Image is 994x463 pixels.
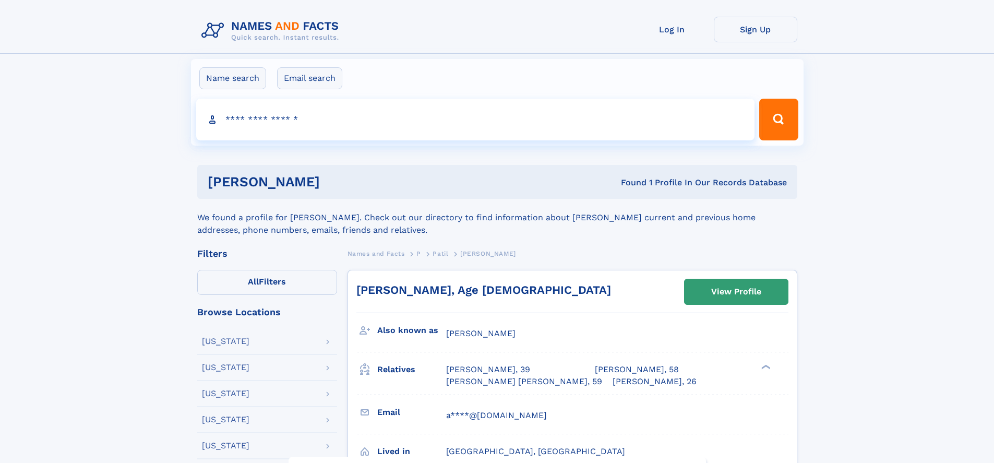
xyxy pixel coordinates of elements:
[248,277,259,287] span: All
[377,361,446,378] h3: Relatives
[277,67,342,89] label: Email search
[199,67,266,89] label: Name search
[356,283,611,296] a: [PERSON_NAME], Age [DEMOGRAPHIC_DATA]
[446,328,516,338] span: [PERSON_NAME]
[197,17,348,45] img: Logo Names and Facts
[711,280,761,304] div: View Profile
[208,175,471,188] h1: [PERSON_NAME]
[377,322,446,339] h3: Also known as
[759,99,798,140] button: Search Button
[377,403,446,421] h3: Email
[460,250,516,257] span: [PERSON_NAME]
[433,247,448,260] a: Patil
[446,364,530,375] a: [PERSON_NAME], 39
[759,364,771,371] div: ❯
[446,376,602,387] a: [PERSON_NAME] [PERSON_NAME], 59
[202,389,249,398] div: [US_STATE]
[197,199,797,236] div: We found a profile for [PERSON_NAME]. Check out our directory to find information about [PERSON_N...
[348,247,405,260] a: Names and Facts
[595,364,679,375] a: [PERSON_NAME], 58
[416,247,421,260] a: P
[446,446,625,456] span: [GEOGRAPHIC_DATA], [GEOGRAPHIC_DATA]
[714,17,797,42] a: Sign Up
[613,376,697,387] a: [PERSON_NAME], 26
[377,443,446,460] h3: Lived in
[433,250,448,257] span: Patil
[197,270,337,295] label: Filters
[416,250,421,257] span: P
[197,249,337,258] div: Filters
[630,17,714,42] a: Log In
[202,442,249,450] div: [US_STATE]
[202,337,249,346] div: [US_STATE]
[470,177,787,188] div: Found 1 Profile In Our Records Database
[202,363,249,372] div: [US_STATE]
[685,279,788,304] a: View Profile
[202,415,249,424] div: [US_STATE]
[197,307,337,317] div: Browse Locations
[196,99,755,140] input: search input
